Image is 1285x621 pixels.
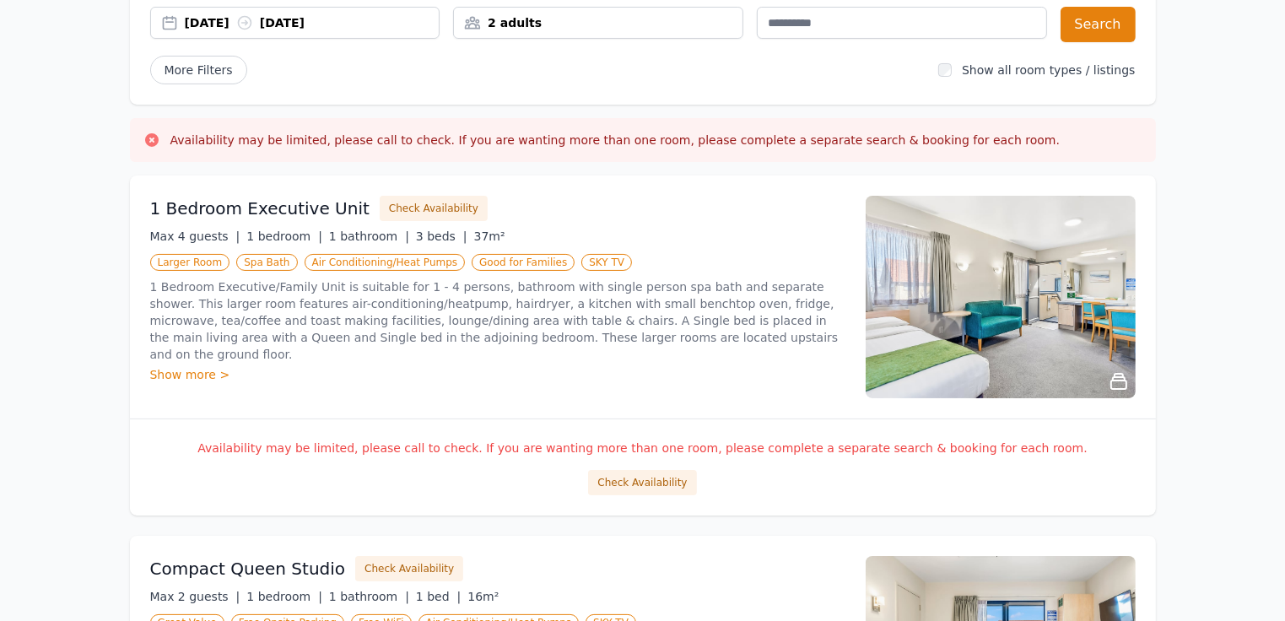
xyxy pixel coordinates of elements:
p: 1 Bedroom Executive/Family Unit is suitable for 1 - 4 persons, bathroom with single person spa ba... [150,278,845,363]
span: Larger Room [150,254,230,271]
button: Check Availability [355,556,463,581]
button: Check Availability [380,196,488,221]
span: 16m² [467,590,499,603]
label: Show all room types / listings [962,63,1135,77]
div: 2 adults [454,14,742,31]
span: 1 bathroom | [329,229,409,243]
p: Availability may be limited, please call to check. If you are wanting more than one room, please ... [150,440,1136,456]
span: Spa Bath [236,254,297,271]
span: 37m² [474,229,505,243]
span: More Filters [150,56,247,84]
button: Check Availability [588,470,696,495]
h3: 1 Bedroom Executive Unit [150,197,370,220]
div: [DATE] [DATE] [185,14,440,31]
h3: Availability may be limited, please call to check. If you are wanting more than one room, please ... [170,132,1061,148]
span: 1 bedroom | [246,229,322,243]
span: 1 bed | [416,590,461,603]
h3: Compact Queen Studio [150,557,346,580]
span: 3 beds | [416,229,467,243]
span: SKY TV [581,254,632,271]
span: Good for Families [472,254,575,271]
span: Max 2 guests | [150,590,240,603]
button: Search [1061,7,1136,42]
div: Show more > [150,366,845,383]
span: 1 bathroom | [329,590,409,603]
span: Max 4 guests | [150,229,240,243]
span: Air Conditioning/Heat Pumps [305,254,466,271]
span: 1 bedroom | [246,590,322,603]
